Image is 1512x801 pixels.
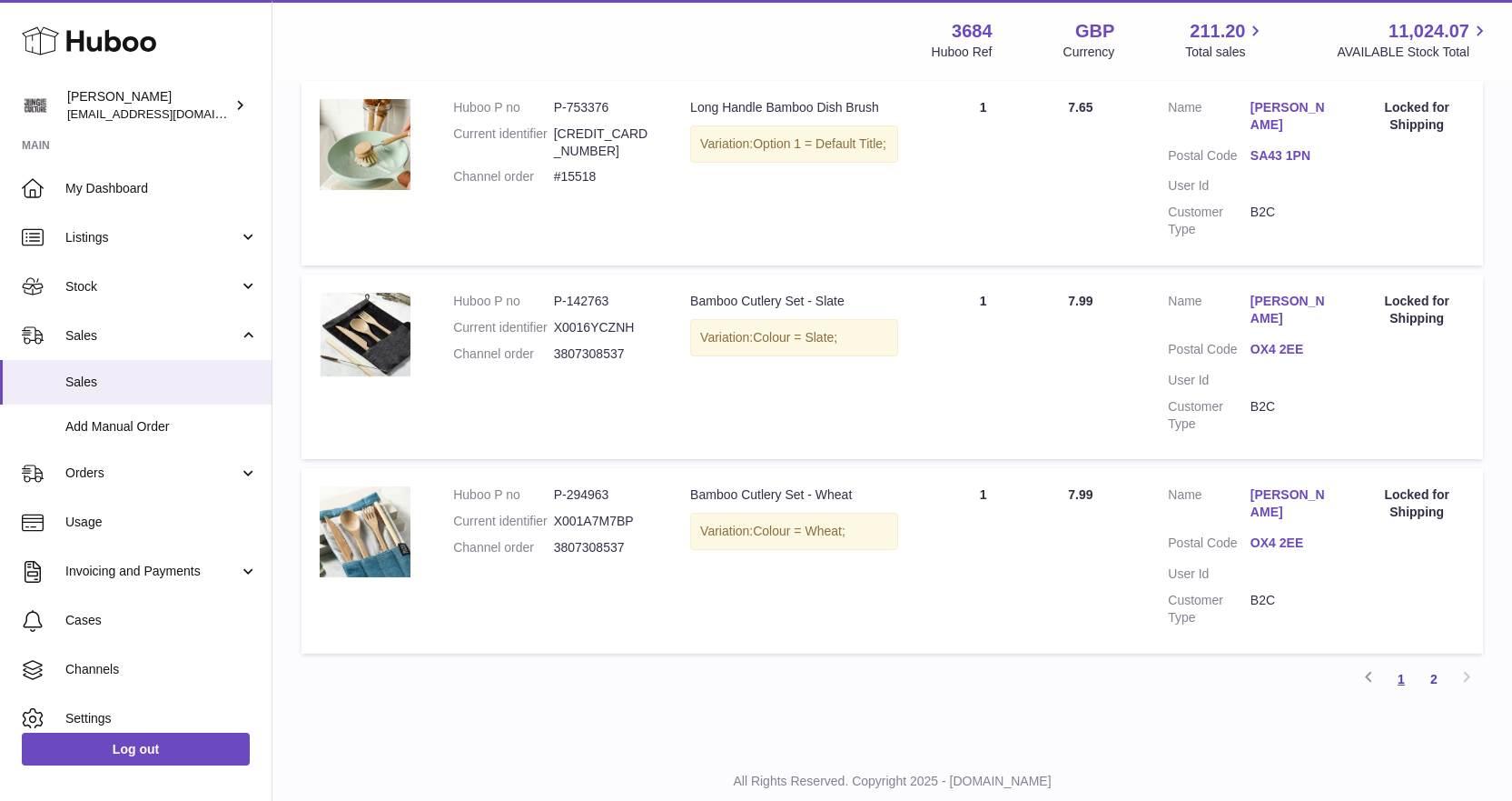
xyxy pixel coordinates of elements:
dt: Current identifier [453,125,553,160]
dd: 3807308537 [554,539,654,556]
span: Sales [65,374,258,391]
strong: 3684 [952,19,993,44]
dt: User Id [1168,177,1250,195]
dt: Name [1168,486,1250,526]
div: Locked for Shipping [1369,486,1465,521]
span: Stock [65,278,239,295]
div: Currency [1063,44,1115,61]
dt: Name [1168,99,1250,138]
dt: Customer Type [1168,592,1250,626]
span: Usage [65,514,258,531]
a: SA43 1PN [1250,147,1333,165]
div: Bamboo Cutlery Set - Wheat [690,486,898,504]
img: 36841753440817.jpg [320,99,410,190]
dt: Current identifier [453,319,553,336]
span: Listings [65,229,239,246]
dt: Channel order [453,345,553,363]
dt: Channel order [453,539,553,556]
div: Locked for Shipping [1369,99,1465,134]
strong: GBP [1075,19,1114,44]
span: 7.99 [1068,487,1092,502]
span: Add Manual Order [65,418,258,436]
a: Log out [22,733,250,766]
span: Total sales [1185,44,1266,61]
td: 1 [916,275,1050,459]
span: [EMAIL_ADDRESS][DOMAIN_NAME] [67,106,267,121]
a: 211.20 Total sales [1185,19,1266,61]
dd: #15518 [554,168,654,185]
span: 7.65 [1068,100,1092,115]
span: Option 1 = Default Title; [753,136,886,151]
span: Invoicing and Payments [65,563,239,580]
dd: P-753376 [554,99,654,116]
div: Variation: [690,513,898,550]
span: Colour = Wheat; [753,524,845,538]
dt: Postal Code [1168,147,1250,169]
div: Variation: [690,319,898,356]
div: Huboo Ref [932,44,993,61]
a: [PERSON_NAME] [1250,99,1333,134]
div: Long Handle Bamboo Dish Brush [690,99,898,116]
dd: P-142763 [554,293,654,310]
a: 11,024.07 AVAILABLE Stock Total [1337,19,1490,61]
div: Locked for Shipping [1369,293,1465,327]
div: Bamboo Cutlery Set - Slate [690,293,898,310]
dd: P-294963 [554,486,654,504]
dt: Huboo P no [453,293,553,310]
span: Cases [65,612,258,629]
dd: B2C [1250,592,1333,626]
span: 211.20 [1190,19,1245,44]
dd: X001A7M7BP [554,513,654,530]
dt: User Id [1168,372,1250,389]
img: theinternationalventure@gmail.com [22,92,49,119]
a: 2 [1418,663,1450,696]
span: My Dashboard [65,180,258,197]
dd: B2C [1250,398,1333,433]
a: [PERSON_NAME] [1250,486,1333,521]
div: [PERSON_NAME] [67,88,231,123]
dt: Postal Code [1168,341,1250,363]
span: AVAILABLE Stock Total [1337,44,1490,61]
span: Sales [65,327,239,345]
a: [PERSON_NAME] [1250,293,1333,327]
div: Variation: [690,125,898,163]
a: OX4 2EE [1250,341,1333,358]
span: 7.99 [1068,294,1092,308]
dd: 3807308537 [554,345,654,363]
dt: Channel order [453,168,553,185]
span: Colour = Slate; [753,330,837,345]
img: $_57.JPG [320,486,410,577]
span: Orders [65,465,239,482]
span: 11,024.07 [1388,19,1469,44]
td: 1 [916,468,1050,653]
span: Settings [65,710,258,727]
span: Channels [65,661,258,678]
dt: Customer Type [1168,398,1250,433]
dd: X0016YCZNH [554,319,654,336]
dt: Name [1168,293,1250,332]
dd: B2C [1250,204,1333,238]
td: 1 [916,81,1050,265]
dt: User Id [1168,566,1250,583]
dt: Huboo P no [453,99,553,116]
a: 1 [1385,663,1418,696]
dt: Customer Type [1168,204,1250,238]
p: All Rights Reserved. Copyright 2025 - [DOMAIN_NAME] [287,773,1497,790]
a: OX4 2EE [1250,535,1333,552]
dt: Current identifier [453,513,553,530]
dd: [CREDIT_CARD_NUMBER] [554,125,654,160]
dt: Huboo P no [453,486,553,504]
img: 36841753445411.png [320,293,410,377]
dt: Postal Code [1168,535,1250,556]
